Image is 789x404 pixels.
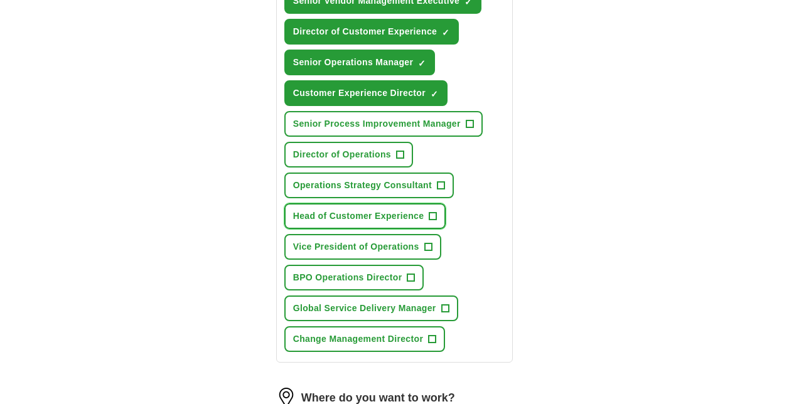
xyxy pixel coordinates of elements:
[284,326,445,352] button: Change Management Director
[284,265,424,290] button: BPO Operations Director
[284,80,448,106] button: Customer Experience Director✓
[284,19,459,45] button: Director of Customer Experience✓
[293,56,414,69] span: Senior Operations Manager
[293,271,402,284] span: BPO Operations Director
[284,111,483,137] button: Senior Process Improvement Manager
[431,89,438,99] span: ✓
[284,142,413,167] button: Director of Operations
[293,302,436,315] span: Global Service Delivery Manager
[284,295,458,321] button: Global Service Delivery Manager
[293,240,419,253] span: Vice President of Operations
[293,87,426,100] span: Customer Experience Director
[293,117,461,130] span: Senior Process Improvement Manager
[284,173,454,198] button: Operations Strategy Consultant
[284,234,441,260] button: Vice President of Operations
[284,50,436,75] button: Senior Operations Manager✓
[442,28,449,38] span: ✓
[293,179,432,192] span: Operations Strategy Consultant
[284,203,446,229] button: Head of Customer Experience
[293,332,423,346] span: Change Management Director
[293,148,391,161] span: Director of Operations
[293,25,437,38] span: Director of Customer Experience
[418,58,426,68] span: ✓
[293,210,424,223] span: Head of Customer Experience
